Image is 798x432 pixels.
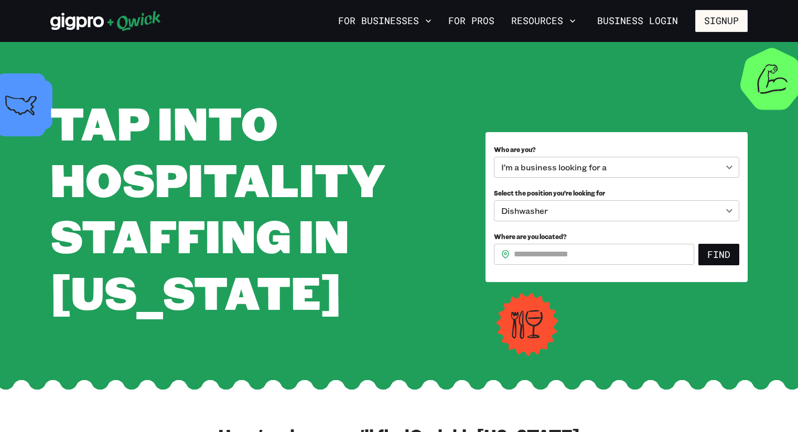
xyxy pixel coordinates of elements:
button: For Businesses [334,12,436,30]
button: Signup [695,10,748,32]
span: Select the position you’re looking for [494,189,605,197]
span: Where are you located? [494,232,567,241]
a: For Pros [444,12,499,30]
a: Business Login [588,10,687,32]
div: Dishwasher [494,200,739,221]
button: Resources [507,12,580,30]
span: Who are you? [494,145,536,154]
span: Tap into Hospitality Staffing in [US_STATE] [50,92,385,322]
div: I’m a business looking for a [494,157,739,178]
button: Find [698,244,739,266]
